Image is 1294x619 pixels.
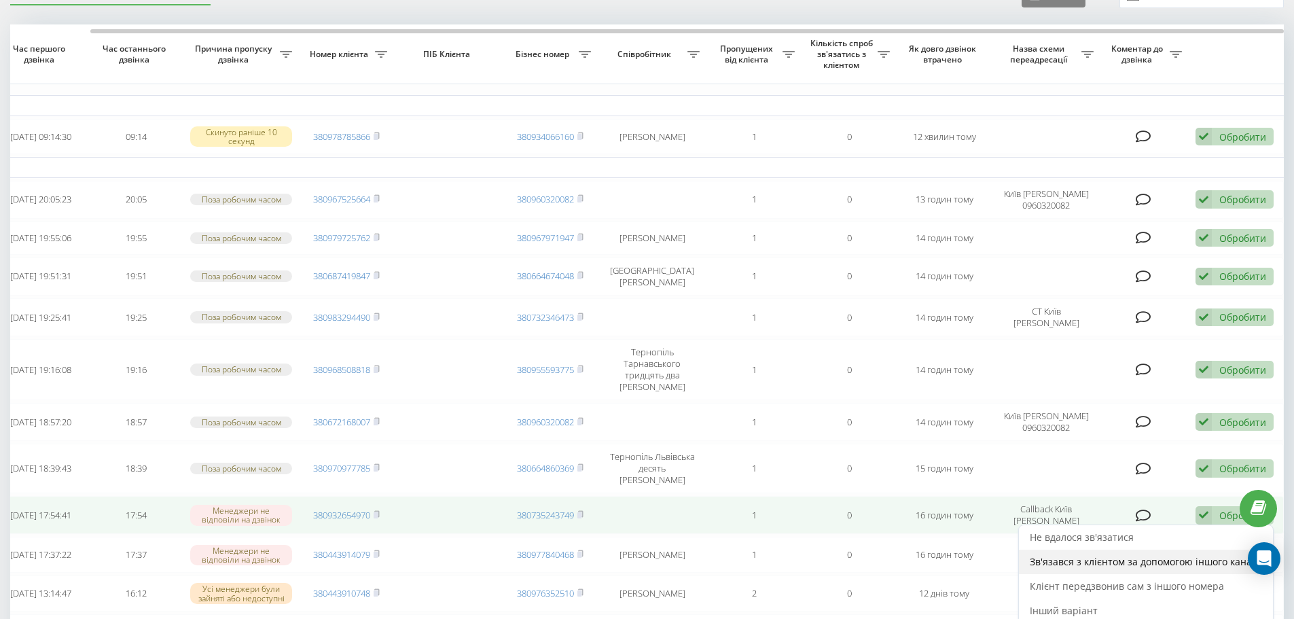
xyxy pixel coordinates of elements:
[190,364,292,375] div: Поза робочим часом
[313,548,370,561] a: 380443914079
[1219,509,1266,522] div: Обробити
[802,181,897,219] td: 0
[190,505,292,525] div: Менеджери не відповіли на дзвінок
[517,416,574,428] a: 380960320082
[313,232,370,244] a: 380979725762
[802,339,897,400] td: 0
[517,130,574,143] a: 380934066160
[190,583,292,603] div: Усі менеджери були зайняті або недоступні
[1219,364,1266,376] div: Обробити
[706,298,802,336] td: 1
[313,193,370,205] a: 380967525664
[706,222,802,255] td: 1
[190,270,292,282] div: Поза робочим часом
[1219,193,1266,206] div: Обробити
[517,587,574,599] a: 380976352510
[190,463,292,474] div: Поза робочим часом
[190,126,292,147] div: Скинуто раніше 10 секунд
[517,509,574,521] a: 380735243749
[598,258,706,296] td: [GEOGRAPHIC_DATA] [PERSON_NAME]
[517,462,574,474] a: 380664860369
[88,119,183,155] td: 09:14
[517,193,574,205] a: 380960320082
[992,403,1100,441] td: Київ [PERSON_NAME] 0960320082
[88,258,183,296] td: 19:51
[313,416,370,428] a: 380672168007
[802,298,897,336] td: 0
[706,339,802,400] td: 1
[313,311,370,323] a: 380983294490
[517,311,574,323] a: 380732346473
[1219,462,1266,475] div: Обробити
[802,576,897,612] td: 0
[897,444,992,493] td: 15 годин тому
[897,339,992,400] td: 14 годин тому
[897,576,992,612] td: 12 днів тому
[190,43,280,65] span: Причина пропуску дзвінка
[1030,580,1224,593] span: Клієнт передзвонив сам з іншого номера
[802,444,897,493] td: 0
[509,49,579,60] span: Бізнес номер
[306,49,375,60] span: Номер клієнта
[517,270,574,282] a: 380664674048
[1248,542,1280,575] div: Open Intercom Messenger
[897,222,992,255] td: 14 годин тому
[1030,531,1134,544] span: Не вдалося зв'язатися
[992,181,1100,219] td: Київ [PERSON_NAME] 0960320082
[1107,43,1170,65] span: Коментар до дзвінка
[517,232,574,244] a: 380967971947
[808,38,878,70] span: Кількість спроб зв'язатись з клієнтом
[598,222,706,255] td: [PERSON_NAME]
[897,119,992,155] td: 12 хвилин тому
[517,364,574,376] a: 380955593775
[802,496,897,534] td: 0
[1219,311,1266,323] div: Обробити
[802,537,897,573] td: 0
[88,222,183,255] td: 19:55
[802,258,897,296] td: 0
[88,496,183,534] td: 17:54
[190,417,292,428] div: Поза робочим часом
[598,444,706,493] td: Тернопіль Львівська десять [PERSON_NAME]
[706,444,802,493] td: 1
[88,181,183,219] td: 20:05
[706,258,802,296] td: 1
[190,232,292,244] div: Поза робочим часом
[1219,232,1266,245] div: Обробити
[992,298,1100,336] td: CT Київ [PERSON_NAME]
[999,43,1081,65] span: Назва схеми переадресації
[1219,416,1266,429] div: Обробити
[88,339,183,400] td: 19:16
[598,576,706,612] td: [PERSON_NAME]
[598,339,706,400] td: Тернопіль Тарнавського тридцять два [PERSON_NAME]
[313,130,370,143] a: 380978785866
[1219,130,1266,143] div: Обробити
[802,403,897,441] td: 0
[706,119,802,155] td: 1
[706,576,802,612] td: 2
[1030,555,1262,568] span: Зв'язався з клієнтом за допомогою іншого каналу
[88,403,183,441] td: 18:57
[406,49,491,60] span: ПІБ Клієнта
[897,496,992,534] td: 16 годин тому
[88,537,183,573] td: 17:37
[88,576,183,612] td: 16:12
[802,222,897,255] td: 0
[802,119,897,155] td: 0
[598,537,706,573] td: [PERSON_NAME]
[88,444,183,493] td: 18:39
[1219,270,1266,283] div: Обробити
[99,43,173,65] span: Час останнього дзвінка
[992,496,1100,534] td: Callback Київ [PERSON_NAME]
[313,364,370,376] a: 380968508818
[706,403,802,441] td: 1
[706,496,802,534] td: 1
[313,270,370,282] a: 380687419847
[1030,604,1098,617] span: Інший варіант
[706,537,802,573] td: 1
[907,43,981,65] span: Як довго дзвінок втрачено
[190,194,292,205] div: Поза робочим часом
[897,403,992,441] td: 14 годин тому
[4,43,77,65] span: Час першого дзвінка
[598,119,706,155] td: [PERSON_NAME]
